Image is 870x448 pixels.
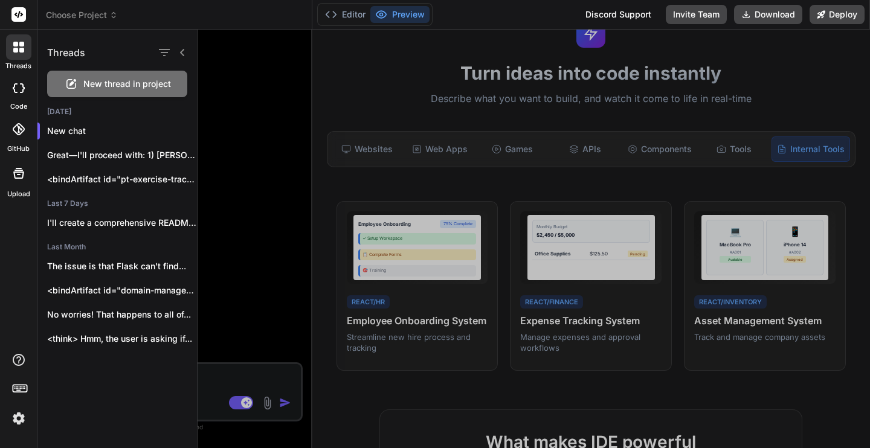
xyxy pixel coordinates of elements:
[47,333,197,345] p: <think> Hmm, the user is asking if...
[5,61,31,71] label: threads
[810,5,865,24] button: Deploy
[37,242,197,252] h2: Last Month
[7,144,30,154] label: GitHub
[578,5,659,24] div: Discord Support
[47,217,197,229] p: I'll create a comprehensive README.md file for...
[666,5,727,24] button: Invite Team
[8,408,29,429] img: settings
[47,309,197,321] p: No worries! That happens to all of...
[83,78,171,90] span: New thread in project
[37,107,197,117] h2: [DATE]
[47,125,197,137] p: New chat
[7,189,30,199] label: Upload
[47,173,197,185] p: <bindArtifact id="pt-exercise-tracker" title="PT Exercise Tracker"> <bindAction type="file"...
[47,149,197,161] p: Great—I'll proceed with: 1) [PERSON_NAME] project...
[370,6,430,23] button: Preview
[47,284,197,296] p: <bindArtifact id="domain-management-system" title="Domain Management System"> <bindAction type="f...
[37,199,197,208] h2: Last 7 Days
[47,260,197,272] p: The issue is that Flask can't find...
[320,6,370,23] button: Editor
[47,45,85,60] h1: Threads
[734,5,802,24] button: Download
[10,101,27,112] label: code
[46,9,118,21] span: Choose Project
